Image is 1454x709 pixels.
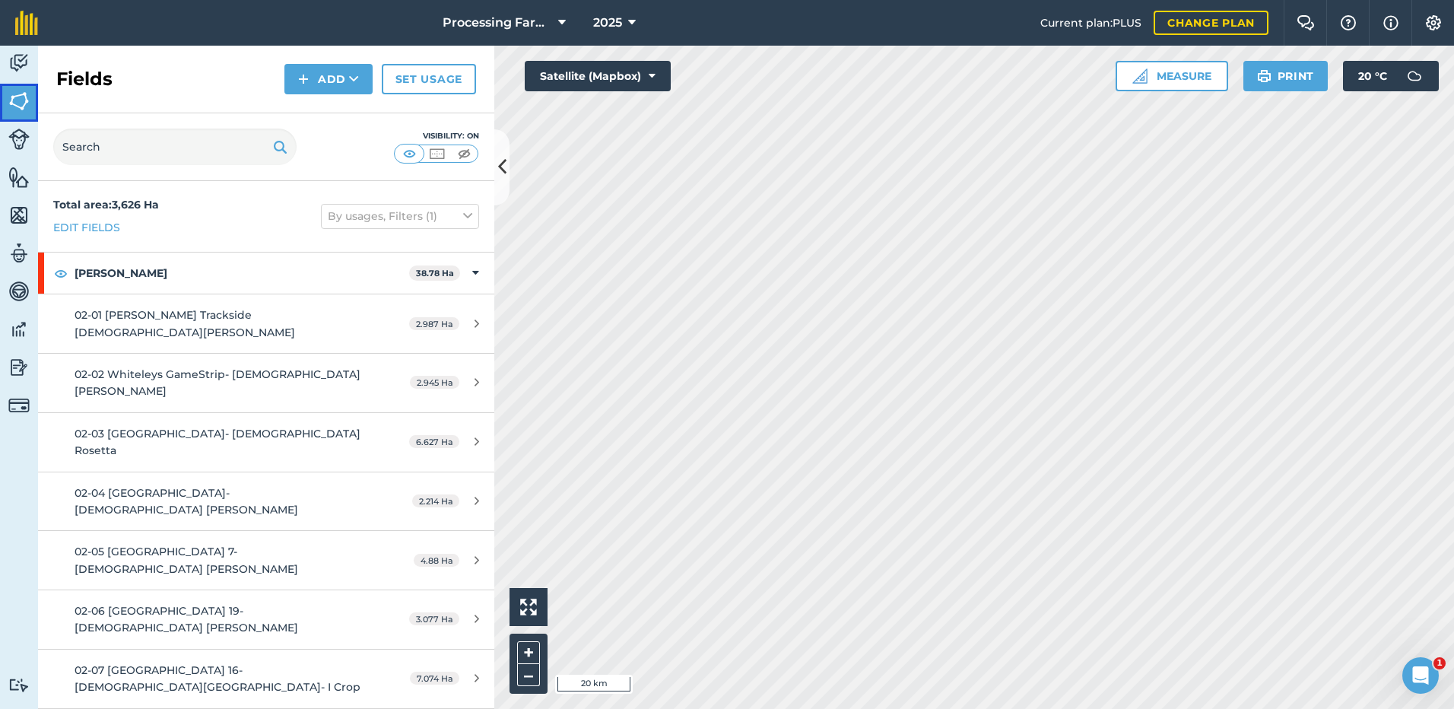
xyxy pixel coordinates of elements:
[416,268,454,278] strong: 38.78 Ha
[38,294,494,353] a: 02-01 [PERSON_NAME] Trackside [DEMOGRAPHIC_DATA][PERSON_NAME]2.987 Ha
[75,367,360,398] span: 02-02 Whiteleys GameStrip- [DEMOGRAPHIC_DATA] [PERSON_NAME]
[409,612,459,625] span: 3.077 Ha
[8,242,30,265] img: svg+xml;base64,PD94bWwgdmVyc2lvbj0iMS4wIiBlbmNvZGluZz0idXRmLTgiPz4KPCEtLSBHZW5lcmF0b3I6IEFkb2JlIE...
[15,11,38,35] img: fieldmargin Logo
[8,204,30,227] img: svg+xml;base64,PHN2ZyB4bWxucz0iaHR0cDovL3d3dy53My5vcmcvMjAwMC9zdmciIHdpZHRoPSI1NiIgaGVpZ2h0PSI2MC...
[8,395,30,416] img: svg+xml;base64,PD94bWwgdmVyc2lvbj0iMS4wIiBlbmNvZGluZz0idXRmLTgiPz4KPCEtLSBHZW5lcmF0b3I6IEFkb2JlIE...
[1297,15,1315,30] img: Two speech bubbles overlapping with the left bubble in the forefront
[443,14,552,32] span: Processing Farms
[409,435,459,448] span: 6.627 Ha
[8,678,30,692] img: svg+xml;base64,PD94bWwgdmVyc2lvbj0iMS4wIiBlbmNvZGluZz0idXRmLTgiPz4KPCEtLSBHZW5lcmF0b3I6IEFkb2JlIE...
[1040,14,1141,31] span: Current plan : PLUS
[414,554,459,567] span: 4.88 Ha
[517,664,540,686] button: –
[56,67,113,91] h2: Fields
[75,604,298,634] span: 02-06 [GEOGRAPHIC_DATA] 19- [DEMOGRAPHIC_DATA] [PERSON_NAME]
[75,486,298,517] span: 02-04 [GEOGRAPHIC_DATA]- [DEMOGRAPHIC_DATA] [PERSON_NAME]
[75,663,360,694] span: 02-07 [GEOGRAPHIC_DATA] 16- [DEMOGRAPHIC_DATA][GEOGRAPHIC_DATA]- I Crop
[284,64,373,94] button: Add
[38,472,494,531] a: 02-04 [GEOGRAPHIC_DATA]- [DEMOGRAPHIC_DATA] [PERSON_NAME]2.214 Ha
[409,317,459,330] span: 2.987 Ha
[75,308,295,339] span: 02-01 [PERSON_NAME] Trackside [DEMOGRAPHIC_DATA][PERSON_NAME]
[8,356,30,379] img: svg+xml;base64,PD94bWwgdmVyc2lvbj0iMS4wIiBlbmNvZGluZz0idXRmLTgiPz4KPCEtLSBHZW5lcmF0b3I6IEFkb2JlIE...
[1257,67,1271,85] img: svg+xml;base64,PHN2ZyB4bWxucz0iaHR0cDovL3d3dy53My5vcmcvMjAwMC9zdmciIHdpZHRoPSIxOSIgaGVpZ2h0PSIyNC...
[8,318,30,341] img: svg+xml;base64,PD94bWwgdmVyc2lvbj0iMS4wIiBlbmNvZGluZz0idXRmLTgiPz4KPCEtLSBHZW5lcmF0b3I6IEFkb2JlIE...
[38,650,494,708] a: 02-07 [GEOGRAPHIC_DATA] 16- [DEMOGRAPHIC_DATA][GEOGRAPHIC_DATA]- I Crop7.074 Ha
[75,427,360,457] span: 02-03 [GEOGRAPHIC_DATA]- [DEMOGRAPHIC_DATA] Rosetta
[1424,15,1443,30] img: A cog icon
[75,545,298,575] span: 02-05 [GEOGRAPHIC_DATA] 7- [DEMOGRAPHIC_DATA] [PERSON_NAME]
[455,146,474,161] img: svg+xml;base64,PHN2ZyB4bWxucz0iaHR0cDovL3d3dy53My5vcmcvMjAwMC9zdmciIHdpZHRoPSI1MCIgaGVpZ2h0PSI0MC...
[38,531,494,590] a: 02-05 [GEOGRAPHIC_DATA] 7- [DEMOGRAPHIC_DATA] [PERSON_NAME]4.88 Ha
[1399,61,1430,91] img: svg+xml;base64,PD94bWwgdmVyc2lvbj0iMS4wIiBlbmNvZGluZz0idXRmLTgiPz4KPCEtLSBHZW5lcmF0b3I6IEFkb2JlIE...
[394,130,479,142] div: Visibility: On
[321,204,479,228] button: By usages, Filters (1)
[8,166,30,189] img: svg+xml;base64,PHN2ZyB4bWxucz0iaHR0cDovL3d3dy53My5vcmcvMjAwMC9zdmciIHdpZHRoPSI1NiIgaGVpZ2h0PSI2MC...
[410,672,459,685] span: 7.074 Ha
[1339,15,1357,30] img: A question mark icon
[427,146,446,161] img: svg+xml;base64,PHN2ZyB4bWxucz0iaHR0cDovL3d3dy53My5vcmcvMjAwMC9zdmciIHdpZHRoPSI1MCIgaGVpZ2h0PSI0MC...
[38,354,494,412] a: 02-02 Whiteleys GameStrip- [DEMOGRAPHIC_DATA] [PERSON_NAME]2.945 Ha
[53,129,297,165] input: Search
[38,413,494,472] a: 02-03 [GEOGRAPHIC_DATA]- [DEMOGRAPHIC_DATA] Rosetta6.627 Ha
[520,599,537,615] img: Four arrows, one pointing top left, one top right, one bottom right and the last bottom left
[382,64,476,94] a: Set usage
[400,146,419,161] img: svg+xml;base64,PHN2ZyB4bWxucz0iaHR0cDovL3d3dy53My5vcmcvMjAwMC9zdmciIHdpZHRoPSI1MCIgaGVpZ2h0PSI0MC...
[412,494,459,507] span: 2.214 Ha
[1154,11,1268,35] a: Change plan
[273,138,287,156] img: svg+xml;base64,PHN2ZyB4bWxucz0iaHR0cDovL3d3dy53My5vcmcvMjAwMC9zdmciIHdpZHRoPSIxOSIgaGVpZ2h0PSIyNC...
[54,264,68,282] img: svg+xml;base64,PHN2ZyB4bWxucz0iaHR0cDovL3d3dy53My5vcmcvMjAwMC9zdmciIHdpZHRoPSIxOCIgaGVpZ2h0PSIyNC...
[1402,657,1439,694] iframe: Intercom live chat
[8,90,30,113] img: svg+xml;base64,PHN2ZyB4bWxucz0iaHR0cDovL3d3dy53My5vcmcvMjAwMC9zdmciIHdpZHRoPSI1NiIgaGVpZ2h0PSI2MC...
[517,641,540,664] button: +
[298,70,309,88] img: svg+xml;base64,PHN2ZyB4bWxucz0iaHR0cDovL3d3dy53My5vcmcvMjAwMC9zdmciIHdpZHRoPSIxNCIgaGVpZ2h0PSIyNC...
[1116,61,1228,91] button: Measure
[593,14,622,32] span: 2025
[38,590,494,649] a: 02-06 [GEOGRAPHIC_DATA] 19- [DEMOGRAPHIC_DATA] [PERSON_NAME]3.077 Ha
[53,219,120,236] a: Edit fields
[1343,61,1439,91] button: 20 °C
[525,61,671,91] button: Satellite (Mapbox)
[53,198,159,211] strong: Total area : 3,626 Ha
[8,52,30,75] img: svg+xml;base64,PD94bWwgdmVyc2lvbj0iMS4wIiBlbmNvZGluZz0idXRmLTgiPz4KPCEtLSBHZW5lcmF0b3I6IEFkb2JlIE...
[410,376,459,389] span: 2.945 Ha
[1132,68,1148,84] img: Ruler icon
[75,253,409,294] strong: [PERSON_NAME]
[8,129,30,150] img: svg+xml;base64,PD94bWwgdmVyc2lvbj0iMS4wIiBlbmNvZGluZz0idXRmLTgiPz4KPCEtLSBHZW5lcmF0b3I6IEFkb2JlIE...
[8,280,30,303] img: svg+xml;base64,PD94bWwgdmVyc2lvbj0iMS4wIiBlbmNvZGluZz0idXRmLTgiPz4KPCEtLSBHZW5lcmF0b3I6IEFkb2JlIE...
[1383,14,1398,32] img: svg+xml;base64,PHN2ZyB4bWxucz0iaHR0cDovL3d3dy53My5vcmcvMjAwMC9zdmciIHdpZHRoPSIxNyIgaGVpZ2h0PSIxNy...
[1243,61,1329,91] button: Print
[1433,657,1446,669] span: 1
[1358,61,1387,91] span: 20 ° C
[38,253,494,294] div: [PERSON_NAME]38.78 Ha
